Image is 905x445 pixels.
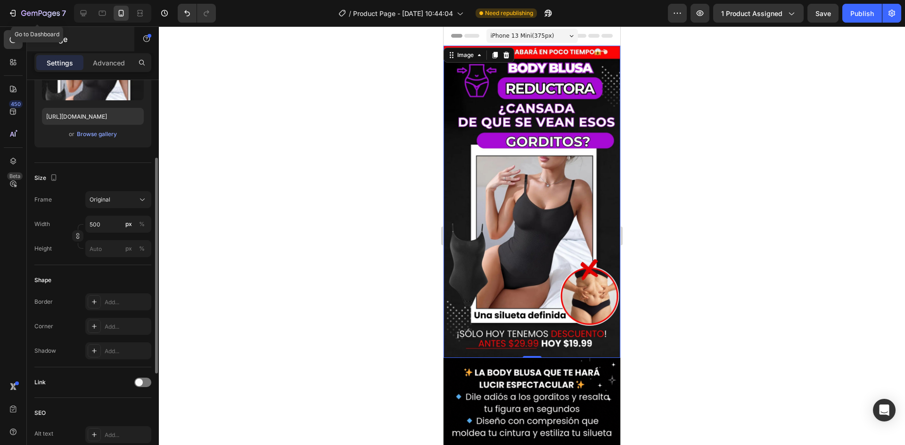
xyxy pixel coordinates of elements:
[85,216,151,233] input: px%
[34,322,53,331] div: Corner
[34,172,59,185] div: Size
[34,347,56,355] div: Shadow
[93,58,125,68] p: Advanced
[353,8,453,18] span: Product Page - [DATE] 10:44:04
[136,218,148,230] button: px
[125,244,132,253] div: px
[34,409,46,417] div: SEO
[34,195,52,204] label: Frame
[136,243,148,254] button: px
[444,26,620,445] iframe: Design area
[76,129,117,139] button: Browse gallery
[34,429,53,438] div: Alt text
[34,244,52,253] label: Height
[34,220,50,228] label: Width
[42,108,144,125] input: https://example.com/image.jpg
[349,8,351,18] span: /
[123,243,134,254] button: %
[105,431,149,439] div: Add...
[9,100,23,108] div: 450
[485,9,533,17] span: Need republishing
[34,276,51,284] div: Shape
[842,4,882,23] button: Publish
[85,191,151,208] button: Original
[7,172,23,180] div: Beta
[4,4,70,23] button: 7
[873,399,896,421] div: Open Intercom Messenger
[815,9,831,17] span: Save
[105,323,149,331] div: Add...
[77,130,117,138] div: Browse gallery
[139,244,145,253] div: %
[90,195,110,204] span: Original
[178,4,216,23] div: Undo/Redo
[105,298,149,307] div: Add...
[85,240,151,257] input: px%
[105,347,149,356] div: Add...
[125,220,132,228] div: px
[721,8,782,18] span: 1 product assigned
[123,218,134,230] button: %
[62,8,66,19] p: 7
[850,8,874,18] div: Publish
[34,298,53,306] div: Border
[807,4,839,23] button: Save
[69,129,74,140] span: or
[34,378,46,387] div: Link
[47,58,73,68] p: Settings
[713,4,804,23] button: 1 product assigned
[46,33,126,45] p: Image
[139,220,145,228] div: %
